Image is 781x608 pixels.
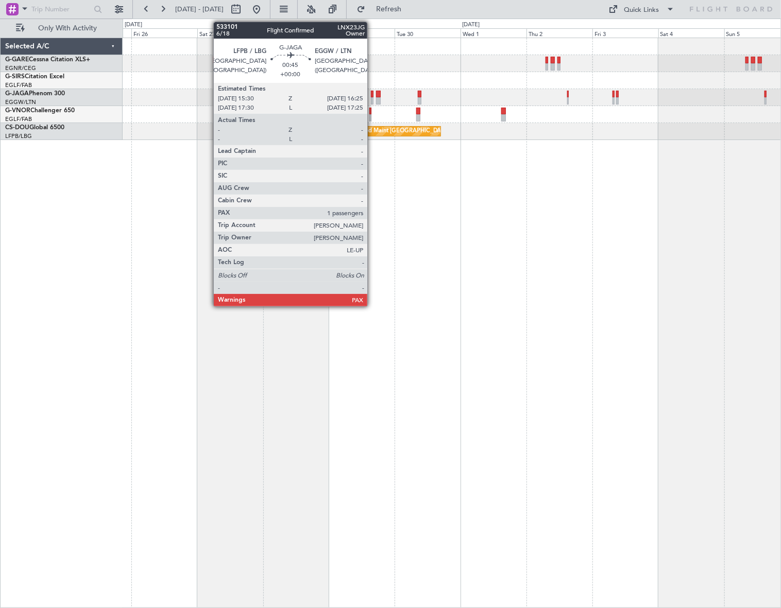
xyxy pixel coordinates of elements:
div: Fri 26 [131,28,197,38]
span: Only With Activity [27,25,109,32]
div: [DATE] [462,21,480,29]
span: CS-DOU [5,125,29,131]
a: EGNR/CEG [5,64,36,72]
a: G-SIRSCitation Excel [5,74,64,80]
span: G-GARE [5,57,29,63]
div: Mon 29 [329,28,395,38]
span: G-VNOR [5,108,30,114]
div: Wed 1 [461,28,527,38]
span: G-JAGA [5,91,29,97]
a: EGLF/FAB [5,81,32,89]
a: G-VNORChallenger 650 [5,108,75,114]
a: CS-DOUGlobal 6500 [5,125,64,131]
div: Sat 27 [197,28,263,38]
div: Planned Maint [GEOGRAPHIC_DATA] ([GEOGRAPHIC_DATA]) [351,124,513,139]
div: Sun 28 [263,28,329,38]
div: Quick Links [624,5,659,15]
a: G-GARECessna Citation XLS+ [5,57,90,63]
div: Sat 4 [658,28,724,38]
span: [DATE] - [DATE] [175,5,224,14]
a: EGGW/LTN [5,98,36,106]
a: EGLF/FAB [5,115,32,123]
button: Refresh [352,1,414,18]
span: Refresh [367,6,411,13]
span: G-SIRS [5,74,25,80]
button: Only With Activity [11,20,112,37]
div: Tue 30 [395,28,461,38]
a: G-JAGAPhenom 300 [5,91,65,97]
div: Thu 2 [527,28,592,38]
input: Trip Number [31,2,91,17]
a: LFPB/LBG [5,132,32,140]
div: [DATE] [125,21,142,29]
button: Quick Links [604,1,680,18]
div: Fri 3 [592,28,658,38]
